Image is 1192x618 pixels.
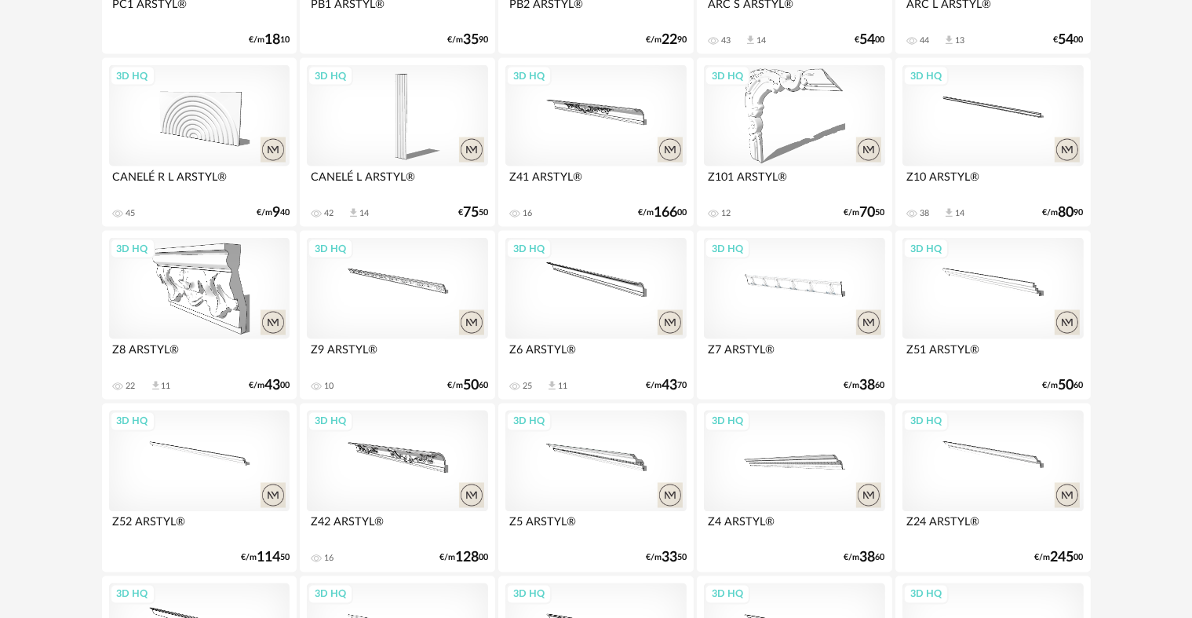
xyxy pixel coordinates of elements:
[447,35,488,46] div: €/m 90
[307,166,487,198] div: CANELÉ L ARSTYL®
[646,35,687,46] div: €/m 90
[697,58,891,228] a: 3D HQ Z101 ARSTYL® 12 €/m7050
[109,339,290,371] div: Z8 ARSTYL®
[463,35,479,46] span: 35
[844,207,885,218] div: €/m 50
[697,404,891,573] a: 3D HQ Z4 ARSTYL® €/m3860
[264,35,280,46] span: 18
[844,380,885,391] div: €/m 60
[324,381,334,392] div: 10
[257,553,280,564] span: 114
[1051,553,1074,564] span: 245
[705,239,750,259] div: 3D HQ
[943,207,955,219] span: Download icon
[300,58,494,228] a: 3D HQ CANELÉ L ARSTYL® 42 Download icon 14 €7550
[257,207,290,218] div: €/m 40
[523,208,532,219] div: 16
[704,512,884,543] div: Z4 ARSTYL®
[662,380,677,391] span: 43
[308,239,353,259] div: 3D HQ
[943,35,955,46] span: Download icon
[745,35,756,46] span: Download icon
[506,411,552,432] div: 3D HQ
[126,208,136,219] div: 45
[860,380,876,391] span: 38
[110,411,155,432] div: 3D HQ
[307,512,487,543] div: Z42 ARSTYL®
[126,381,136,392] div: 22
[506,584,552,605] div: 3D HQ
[860,207,876,218] span: 70
[558,381,567,392] div: 11
[662,553,677,564] span: 33
[109,512,290,543] div: Z52 ARSTYL®
[920,208,929,219] div: 38
[272,207,280,218] span: 9
[662,35,677,46] span: 22
[903,411,949,432] div: 3D HQ
[704,166,884,198] div: Z101 ARSTYL®
[704,339,884,371] div: Z7 ARSTYL®
[903,66,949,86] div: 3D HQ
[162,381,171,392] div: 11
[705,411,750,432] div: 3D HQ
[307,339,487,371] div: Z9 ARSTYL®
[498,231,693,400] a: 3D HQ Z6 ARSTYL® 25 Download icon 11 €/m4370
[110,239,155,259] div: 3D HQ
[241,553,290,564] div: €/m 50
[102,58,297,228] a: 3D HQ CANELÉ R L ARSTYL® 45 €/m940
[308,66,353,86] div: 3D HQ
[359,208,369,219] div: 14
[955,208,964,219] div: 14
[506,239,552,259] div: 3D HQ
[654,207,677,218] span: 166
[855,35,885,46] div: € 00
[756,35,766,46] div: 14
[463,207,479,218] span: 75
[860,35,876,46] span: 54
[1059,380,1074,391] span: 50
[264,380,280,391] span: 43
[324,208,334,219] div: 42
[721,35,731,46] div: 43
[249,35,290,46] div: €/m 10
[1059,35,1074,46] span: 54
[109,166,290,198] div: CANELÉ R L ARSTYL®
[498,58,693,228] a: 3D HQ Z41 ARSTYL® 16 €/m16600
[458,207,488,218] div: € 50
[895,404,1090,573] a: 3D HQ Z24 ARSTYL® €/m24500
[920,35,929,46] div: 44
[300,404,494,573] a: 3D HQ Z42 ARSTYL® 16 €/m12800
[447,380,488,391] div: €/m 60
[348,207,359,219] span: Download icon
[705,584,750,605] div: 3D HQ
[150,380,162,392] span: Download icon
[505,512,686,543] div: Z5 ARSTYL®
[902,166,1083,198] div: Z10 ARSTYL®
[300,231,494,400] a: 3D HQ Z9 ARSTYL® 10 €/m5060
[110,66,155,86] div: 3D HQ
[895,231,1090,400] a: 3D HQ Z51 ARSTYL® €/m5060
[955,35,964,46] div: 13
[1054,35,1084,46] div: € 00
[102,404,297,573] a: 3D HQ Z52 ARSTYL® €/m11450
[110,584,155,605] div: 3D HQ
[844,553,885,564] div: €/m 60
[505,339,686,371] div: Z6 ARSTYL®
[895,58,1090,228] a: 3D HQ Z10 ARSTYL® 38 Download icon 14 €/m8090
[546,380,558,392] span: Download icon
[102,231,297,400] a: 3D HQ Z8 ARSTYL® 22 Download icon 11 €/m4300
[324,554,334,565] div: 16
[1043,380,1084,391] div: €/m 60
[903,239,949,259] div: 3D HQ
[646,553,687,564] div: €/m 50
[523,381,532,392] div: 25
[1043,207,1084,218] div: €/m 90
[902,512,1083,543] div: Z24 ARSTYL®
[498,404,693,573] a: 3D HQ Z5 ARSTYL® €/m3350
[1059,207,1074,218] span: 80
[249,380,290,391] div: €/m 00
[860,553,876,564] span: 38
[903,584,949,605] div: 3D HQ
[646,380,687,391] div: €/m 70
